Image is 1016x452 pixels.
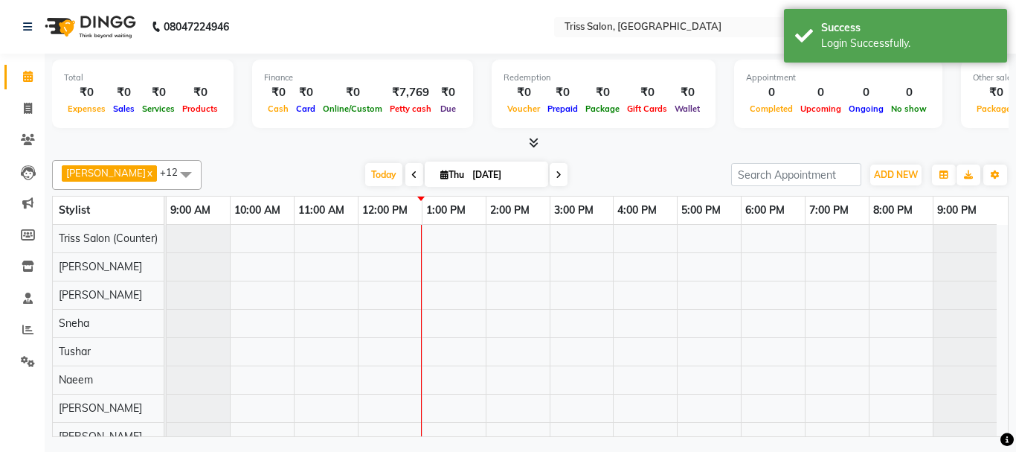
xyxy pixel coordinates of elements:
[59,345,91,358] span: Tushar
[468,164,542,186] input: 2025-09-04
[933,200,980,221] a: 9:00 PM
[160,166,189,178] span: +12
[887,104,930,114] span: No show
[821,20,996,36] div: Success
[671,104,704,114] span: Wallet
[582,84,623,101] div: ₹0
[887,84,930,101] div: 0
[66,167,146,179] span: [PERSON_NAME]
[38,6,140,48] img: logo
[845,84,887,101] div: 0
[671,84,704,101] div: ₹0
[870,165,922,185] button: ADD NEW
[806,200,852,221] a: 7:00 PM
[59,232,158,245] span: Triss Salon (Counter)
[797,104,845,114] span: Upcoming
[59,260,142,273] span: [PERSON_NAME]
[264,71,461,84] div: Finance
[319,104,386,114] span: Online/Custom
[614,200,660,221] a: 4:00 PM
[504,71,704,84] div: Redemption
[504,104,544,114] span: Voucher
[746,84,797,101] div: 0
[623,104,671,114] span: Gift Cards
[869,200,916,221] a: 8:00 PM
[386,104,435,114] span: Petty cash
[544,104,582,114] span: Prepaid
[146,167,152,179] a: x
[874,169,918,180] span: ADD NEW
[59,316,89,330] span: Sneha
[678,200,724,221] a: 5:00 PM
[64,84,109,101] div: ₹0
[504,84,544,101] div: ₹0
[295,200,348,221] a: 11:00 AM
[437,169,468,180] span: Thu
[544,84,582,101] div: ₹0
[582,104,623,114] span: Package
[292,84,319,101] div: ₹0
[319,84,386,101] div: ₹0
[59,373,93,386] span: Naeem
[746,71,930,84] div: Appointment
[422,200,469,221] a: 1:00 PM
[731,163,861,186] input: Search Appointment
[365,163,402,186] span: Today
[845,104,887,114] span: Ongoing
[359,200,411,221] a: 12:00 PM
[179,84,222,101] div: ₹0
[59,401,142,415] span: [PERSON_NAME]
[821,36,996,51] div: Login Successfully.
[437,104,460,114] span: Due
[164,6,229,48] b: 08047224946
[264,84,292,101] div: ₹0
[746,104,797,114] span: Completed
[64,104,109,114] span: Expenses
[59,288,142,302] span: [PERSON_NAME]
[742,200,788,221] a: 6:00 PM
[109,104,138,114] span: Sales
[179,104,222,114] span: Products
[264,104,292,114] span: Cash
[550,200,597,221] a: 3:00 PM
[59,430,142,443] span: [PERSON_NAME]
[109,84,138,101] div: ₹0
[138,84,179,101] div: ₹0
[435,84,461,101] div: ₹0
[59,203,90,217] span: Stylist
[486,200,533,221] a: 2:00 PM
[797,84,845,101] div: 0
[231,200,284,221] a: 10:00 AM
[138,104,179,114] span: Services
[167,200,214,221] a: 9:00 AM
[292,104,319,114] span: Card
[386,84,435,101] div: ₹7,769
[64,71,222,84] div: Total
[623,84,671,101] div: ₹0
